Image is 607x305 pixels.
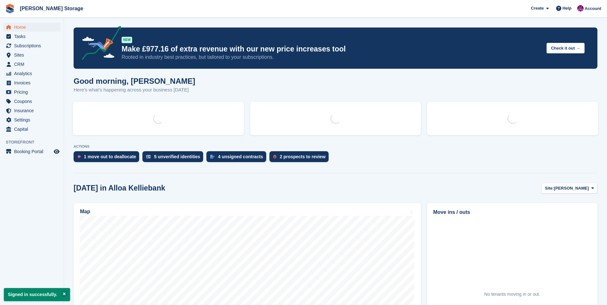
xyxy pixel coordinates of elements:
img: price-adjustments-announcement-icon-8257ccfd72463d97f412b2fc003d46551f7dbcb40ab6d574587a9cd5c0d94... [76,26,121,62]
span: Site: [545,185,554,192]
span: Booking Portal [14,147,52,156]
a: menu [3,147,60,156]
span: Analytics [14,69,52,78]
a: menu [3,51,60,59]
span: CRM [14,60,52,69]
a: 1 move out to deallocate [74,151,142,165]
h2: [DATE] in Alloa Kelliebank [74,184,165,192]
span: Coupons [14,97,52,106]
button: Site: [PERSON_NAME] [541,183,597,193]
button: Check it out → [547,43,585,53]
div: 5 unverified identities [154,154,200,159]
img: prospect-51fa495bee0391a8d652442698ab0144808aea92771e9ea1ae160a38d050c398.svg [273,155,276,159]
span: Help [563,5,571,12]
div: 1 move out to deallocate [84,154,136,159]
span: Tasks [14,32,52,41]
p: ACTIONS [74,145,597,149]
span: Pricing [14,88,52,97]
img: stora-icon-8386f47178a22dfd0bd8f6a31ec36ba5ce8667c1dd55bd0f319d3a0aa187defe.svg [5,4,15,13]
span: Capital [14,125,52,134]
h2: Move ins / outs [433,208,591,216]
img: verify_identity-adf6edd0f0f0b5bbfe63781bf79b02c33cf7c696d77639b501bdc392416b5a36.svg [146,155,151,159]
img: move_outs_to_deallocate_icon-f764333ba52eb49d3ac5e1228854f67142a1ed5810a6f6cc68b1a99e826820c5.svg [77,155,81,159]
div: 4 unsigned contracts [218,154,263,159]
img: Audra Whitelaw [577,5,584,12]
a: menu [3,60,60,69]
p: Make £977.16 of extra revenue with our new price increases tool [122,44,541,54]
a: menu [3,125,60,134]
p: Here's what's happening across your business [DATE] [74,86,195,94]
div: NEW [122,37,132,43]
a: 5 unverified identities [142,151,206,165]
h2: Map [80,209,90,215]
a: menu [3,23,60,32]
a: menu [3,41,60,50]
p: Signed in successfully. [4,288,70,301]
a: menu [3,97,60,106]
a: 4 unsigned contracts [206,151,269,165]
a: menu [3,88,60,97]
div: No tenants moving in or out. [484,291,540,298]
a: Preview store [53,148,60,155]
span: Invoices [14,78,52,87]
span: Create [531,5,544,12]
a: 2 prospects to review [269,151,332,165]
span: Storefront [6,139,64,145]
a: menu [3,32,60,41]
a: menu [3,78,60,87]
img: contract_signature_icon-13c848040528278c33f63329250d36e43548de30e8caae1d1a13099fd9432cc5.svg [210,155,215,159]
span: Insurance [14,106,52,115]
span: Subscriptions [14,41,52,50]
a: menu [3,115,60,124]
a: menu [3,106,60,115]
a: menu [3,69,60,78]
span: Sites [14,51,52,59]
p: Rooted in industry best practices, but tailored to your subscriptions. [122,54,541,61]
div: 2 prospects to review [280,154,325,159]
span: Account [585,5,601,12]
a: [PERSON_NAME] Storage [17,3,86,14]
span: Home [14,23,52,32]
span: Settings [14,115,52,124]
h1: Good morning, [PERSON_NAME] [74,77,195,85]
span: [PERSON_NAME] [554,185,589,192]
